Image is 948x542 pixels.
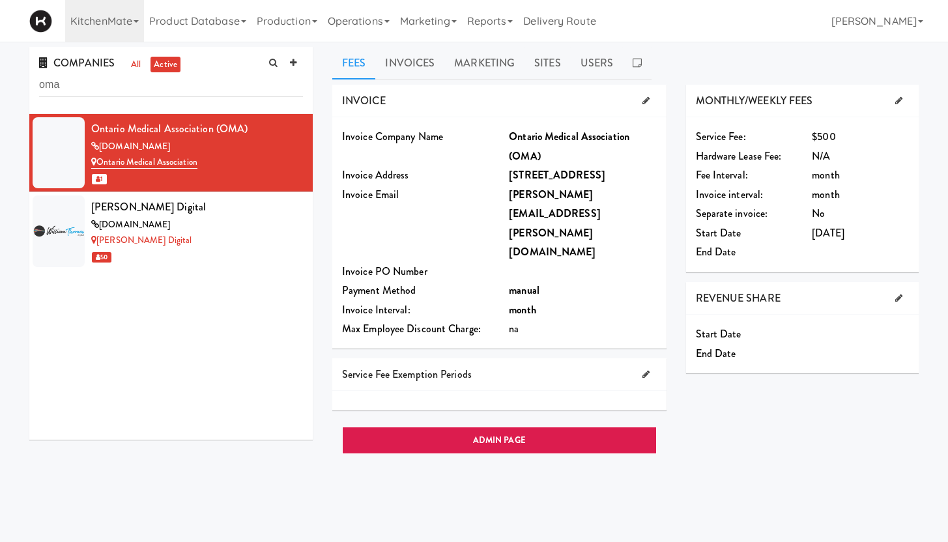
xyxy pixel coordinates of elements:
[342,167,409,182] span: Invoice Address
[524,47,571,79] a: Sites
[332,47,375,79] a: Fees
[696,149,782,164] span: Hardware Lease Fee:
[29,114,313,192] li: Ontario Medical Association (OMA)[DOMAIN_NAME]Ontario Medical Association 1
[812,187,840,202] span: month
[342,302,410,317] span: Invoice Interval:
[812,225,844,240] span: [DATE]
[342,187,399,202] span: Invoice Email
[39,55,115,70] span: COMPANIES
[91,156,197,169] a: Ontario Medical Association
[151,57,180,73] a: active
[696,167,748,182] span: Fee Interval:
[342,93,386,108] span: INVOICE
[696,129,746,144] span: Service Fee:
[509,187,601,260] b: [PERSON_NAME][EMAIL_ADDRESS][PERSON_NAME][DOMAIN_NAME]
[812,167,840,182] span: month
[696,291,781,306] span: REVENUE SHARE
[509,302,536,317] b: month
[571,47,624,79] a: Users
[128,57,144,73] a: all
[696,206,768,221] span: Separate invoice:
[509,167,605,182] b: [STREET_ADDRESS]
[91,234,192,246] a: [PERSON_NAME] Digital
[812,149,830,164] span: N/A
[91,217,303,233] div: [DOMAIN_NAME]
[29,192,313,270] li: [PERSON_NAME] Digital[DOMAIN_NAME][PERSON_NAME] Digital 50
[696,326,741,341] span: Start Date
[92,174,107,184] span: 1
[696,225,741,240] span: Start Date
[342,427,657,454] a: ADMIN PAGE
[342,129,443,144] span: Invoice Company Name
[29,10,52,33] img: Micromart
[342,283,416,298] span: Payment Method
[342,264,427,279] span: Invoice PO Number
[444,47,524,79] a: Marketing
[92,252,111,263] span: 50
[375,47,444,79] a: Invoices
[509,129,629,164] b: Ontario Medical Association (OMA)
[812,204,909,223] div: No
[509,319,656,339] div: na
[696,346,736,361] span: End Date
[91,139,303,155] div: [DOMAIN_NAME]
[39,73,303,97] input: Search company
[696,244,736,259] span: End Date
[91,119,303,139] div: Ontario Medical Association (OMA)
[696,187,764,202] span: Invoice interval:
[91,197,303,217] div: [PERSON_NAME] Digital
[696,93,813,108] span: MONTHLY/WEEKLY FEES
[342,321,481,336] span: Max Employee Discount Charge:
[812,129,835,144] span: $500
[342,367,472,382] span: Service Fee Exemption Periods
[509,283,539,298] b: manual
